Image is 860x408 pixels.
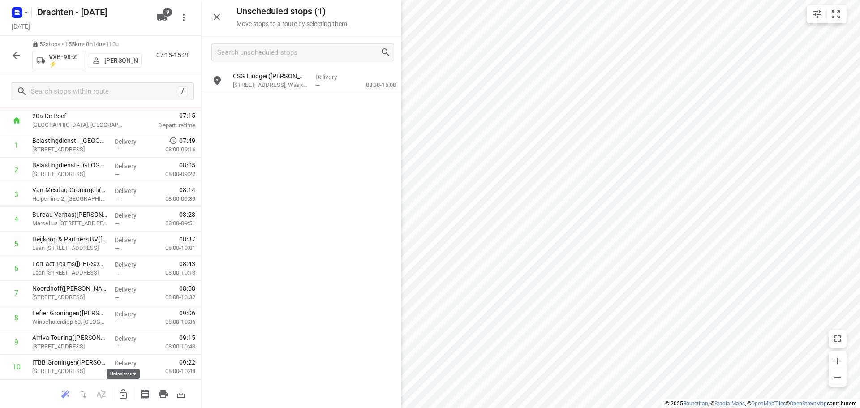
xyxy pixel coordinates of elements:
[151,268,195,277] p: 08:00-10:13
[32,185,107,194] p: Van Mesdag Groningen(FPC Dr. S. van Mesdag)
[156,51,193,60] p: 07:15-15:28
[115,171,119,178] span: —
[104,57,138,64] p: [PERSON_NAME]
[179,284,195,293] span: 08:58
[136,111,195,120] span: 07:15
[115,334,148,343] p: Delivery
[136,389,154,398] span: Print shipping labels
[115,309,148,318] p: Delivery
[115,260,148,269] p: Delivery
[14,289,18,297] div: 7
[115,220,119,227] span: —
[32,170,107,179] p: Cascadeplein 10, Groningen
[178,86,188,96] div: /
[14,264,18,273] div: 6
[168,136,177,145] svg: Early
[151,170,195,179] p: 08:00-09:22
[115,186,148,195] p: Delivery
[751,400,786,407] a: OpenMapTiles
[74,389,92,398] span: Reverse route
[163,8,172,17] span: 9
[32,40,142,49] p: 52 stops • 155km • 8h14m
[808,5,826,23] button: Map settings
[151,342,195,351] p: 08:00-10:43
[32,112,125,120] p: 20a De Roef
[208,8,226,26] button: Close
[179,309,195,318] span: 09:06
[32,244,107,253] p: Laan Corpus Den Hoorn 102-2, Groningen
[115,368,119,375] span: —
[136,121,195,130] p: Departure time
[151,194,195,203] p: 08:00-09:39
[32,194,107,203] p: Helperlinie 2, [GEOGRAPHIC_DATA]
[179,235,195,244] span: 08:37
[32,284,107,293] p: Noordhoff(Janet Oosterwijk)
[151,318,195,326] p: 08:00-10:36
[14,190,18,199] div: 3
[32,293,107,302] p: Winschoterdiep 70a, Groningen
[32,120,125,129] p: [GEOGRAPHIC_DATA], [GEOGRAPHIC_DATA]
[14,141,18,150] div: 1
[34,5,150,19] h5: Rename
[179,259,195,268] span: 08:43
[13,363,21,371] div: 10
[201,69,401,407] div: grid
[115,270,119,276] span: —
[32,358,107,367] p: ITBB Groningen(Romy Hoving)
[32,210,107,219] p: Bureau Veritas(Nicky Mondt)
[115,236,148,245] p: Delivery
[175,9,193,26] button: More
[31,85,178,99] input: Search stops within route
[151,219,195,228] p: 08:00-09:51
[32,51,86,70] button: VXB-98-Z ⚡
[92,389,110,398] span: Sort by time window
[179,358,195,367] span: 09:22
[14,166,18,174] div: 2
[179,210,195,219] span: 08:28
[32,342,107,351] p: Bornholmstraat 60, Groningen
[14,240,18,248] div: 5
[665,400,856,407] li: © 2025 , © , © © contributors
[115,196,119,202] span: —
[106,41,119,47] span: 110u
[115,344,119,350] span: —
[217,46,380,60] input: Search unscheduled stops
[115,359,148,368] p: Delivery
[153,9,171,26] button: 9
[14,314,18,322] div: 8
[32,145,107,154] p: Cascadeplein 5, Groningen
[8,21,34,31] h5: Project date
[115,162,148,171] p: Delivery
[827,5,845,23] button: Fit zoom
[32,219,107,228] p: Marcellus Emantslaan 1A, Groningen
[315,82,320,89] span: —
[790,400,827,407] a: OpenStreetMap
[233,72,308,81] p: CSG Liudger(Folkert Eizinga)
[104,41,106,47] span: •
[32,268,107,277] p: Laan Corpus Den Hoorn 102-1, Groningen
[683,400,708,407] a: Routetitan
[32,318,107,326] p: Winschoterdiep 50, Groningen
[380,47,394,58] div: Search
[151,293,195,302] p: 08:00-10:32
[151,367,195,376] p: 08:00-10:48
[179,136,195,145] span: 07:49
[151,244,195,253] p: 08:00-10:01
[115,211,148,220] p: Delivery
[236,20,349,27] p: Move stops to a route by selecting them.
[32,259,107,268] p: ForFact Teams(Wouter Diephuis)
[115,319,119,326] span: —
[352,81,396,90] p: 08:30-16:00
[32,333,107,342] p: Arriva Touring(Nicole van der Zwet)
[115,285,148,294] p: Delivery
[49,53,82,68] p: VXB-98-Z ⚡
[807,5,847,23] div: small contained button group
[14,338,18,347] div: 9
[14,215,18,223] div: 4
[32,309,107,318] p: Lefier Groningen(Jaap Schuring)
[115,146,119,153] span: —
[315,73,348,82] p: Delivery
[233,81,308,90] p: [STREET_ADDRESS], Waskemeer
[56,389,74,398] span: Reoptimize route
[115,294,119,301] span: —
